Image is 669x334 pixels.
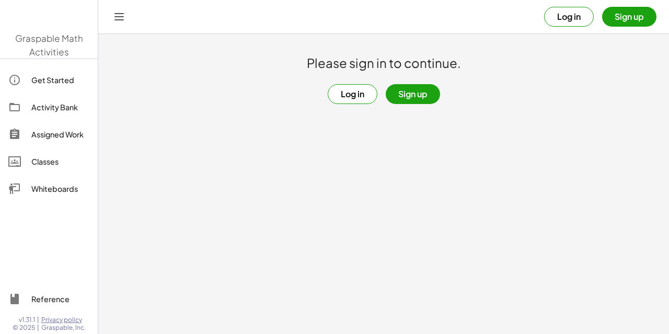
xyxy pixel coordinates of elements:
[13,324,35,332] span: © 2025
[15,32,83,57] span: Graspable Math Activities
[4,176,94,201] a: Whiteboards
[602,7,656,27] button: Sign up
[307,55,461,72] h1: Please sign in to continue.
[31,293,89,305] div: Reference
[37,324,39,332] span: |
[544,7,594,27] button: Log in
[4,67,94,93] a: Get Started
[19,316,35,324] span: v1.31.1
[37,316,39,324] span: |
[41,324,86,332] span: Graspable, Inc.
[31,155,89,168] div: Classes
[4,95,94,120] a: Activity Bank
[386,84,440,104] button: Sign up
[41,316,86,324] a: Privacy policy
[328,84,377,104] button: Log in
[4,286,94,312] a: Reference
[4,122,94,147] a: Assigned Work
[111,8,128,25] button: Toggle navigation
[4,149,94,174] a: Classes
[31,182,89,195] div: Whiteboards
[31,128,89,141] div: Assigned Work
[31,101,89,113] div: Activity Bank
[31,74,89,86] div: Get Started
